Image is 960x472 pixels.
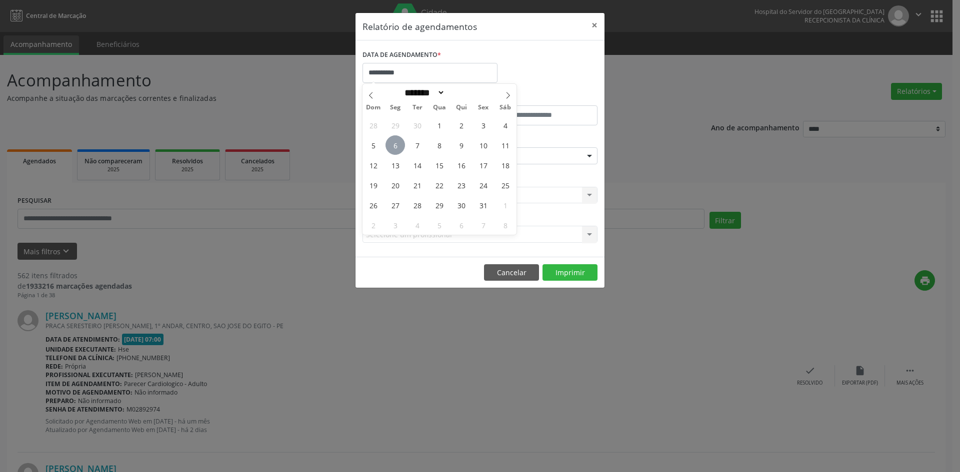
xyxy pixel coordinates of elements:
span: Outubro 24, 2025 [473,175,493,195]
span: Setembro 29, 2025 [385,115,405,135]
span: Sáb [494,104,516,111]
button: Imprimir [542,264,597,281]
span: Outubro 8, 2025 [429,135,449,155]
span: Outubro 27, 2025 [385,195,405,215]
span: Outubro 16, 2025 [451,155,471,175]
h5: Relatório de agendamentos [362,20,477,33]
span: Outubro 26, 2025 [363,195,383,215]
span: Outubro 13, 2025 [385,155,405,175]
span: Outubro 7, 2025 [407,135,427,155]
span: Sex [472,104,494,111]
span: Setembro 30, 2025 [407,115,427,135]
span: Outubro 31, 2025 [473,195,493,215]
span: Outubro 2, 2025 [451,115,471,135]
span: Qui [450,104,472,111]
span: Outubro 6, 2025 [385,135,405,155]
span: Outubro 15, 2025 [429,155,449,175]
span: Outubro 18, 2025 [495,155,515,175]
span: Novembro 3, 2025 [385,215,405,235]
span: Outubro 12, 2025 [363,155,383,175]
span: Novembro 8, 2025 [495,215,515,235]
span: Outubro 23, 2025 [451,175,471,195]
label: ATÉ [482,90,597,105]
span: Setembro 28, 2025 [363,115,383,135]
span: Outubro 22, 2025 [429,175,449,195]
span: Outubro 19, 2025 [363,175,383,195]
span: Outubro 4, 2025 [495,115,515,135]
span: Ter [406,104,428,111]
span: Outubro 14, 2025 [407,155,427,175]
span: Outubro 29, 2025 [429,195,449,215]
label: DATA DE AGENDAMENTO [362,47,441,63]
span: Seg [384,104,406,111]
button: Cancelar [484,264,539,281]
span: Qua [428,104,450,111]
span: Outubro 21, 2025 [407,175,427,195]
span: Novembro 4, 2025 [407,215,427,235]
span: Outubro 11, 2025 [495,135,515,155]
input: Year [445,87,478,98]
select: Month [401,87,445,98]
span: Outubro 30, 2025 [451,195,471,215]
span: Outubro 9, 2025 [451,135,471,155]
span: Outubro 28, 2025 [407,195,427,215]
span: Novembro 6, 2025 [451,215,471,235]
span: Novembro 5, 2025 [429,215,449,235]
span: Outubro 17, 2025 [473,155,493,175]
span: Outubro 10, 2025 [473,135,493,155]
span: Outubro 25, 2025 [495,175,515,195]
span: Novembro 1, 2025 [495,195,515,215]
button: Close [584,13,604,37]
span: Novembro 2, 2025 [363,215,383,235]
span: Outubro 3, 2025 [473,115,493,135]
span: Outubro 1, 2025 [429,115,449,135]
span: Outubro 20, 2025 [385,175,405,195]
span: Outubro 5, 2025 [363,135,383,155]
span: Novembro 7, 2025 [473,215,493,235]
span: Dom [362,104,384,111]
